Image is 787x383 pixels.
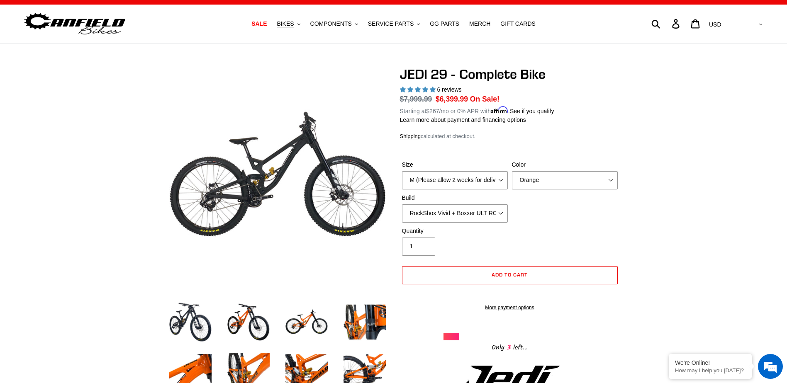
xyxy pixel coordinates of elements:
[402,160,508,169] label: Size
[491,107,508,114] span: Affirm
[364,18,424,29] button: SERVICE PARTS
[368,20,414,27] span: SERVICE PARTS
[402,266,618,284] button: Add to cart
[500,20,536,27] span: GIFT CARDS
[400,133,421,140] a: Shipping
[496,18,540,29] a: GIFT CARDS
[273,18,304,29] button: BIKES
[247,18,271,29] a: SALE
[426,108,439,114] span: $267
[465,18,495,29] a: MERCH
[512,160,618,169] label: Color
[430,20,459,27] span: GG PARTS
[437,86,461,93] span: 6 reviews
[656,15,677,33] input: Search
[400,105,554,116] p: Starting at /mo or 0% APR with .
[310,20,352,27] span: COMPONENTS
[226,299,271,345] img: Load image into Gallery viewer, JEDI 29 - Complete Bike
[492,271,528,278] span: Add to cart
[400,86,437,93] span: 5.00 stars
[277,20,294,27] span: BIKES
[436,95,468,103] span: $6,399.99
[23,11,127,37] img: Canfield Bikes
[251,20,267,27] span: SALE
[400,66,620,82] h1: JEDI 29 - Complete Bike
[675,367,746,373] p: How may I help you today?
[510,108,554,114] a: See if you qualify - Learn more about Affirm Financing (opens in modal)
[426,18,463,29] a: GG PARTS
[400,132,620,141] div: calculated at checkout.
[504,342,513,353] span: 3
[284,299,329,345] img: Load image into Gallery viewer, JEDI 29 - Complete Bike
[402,304,618,311] a: More payment options
[675,359,746,366] div: We're Online!
[168,299,213,345] img: Load image into Gallery viewer, JEDI 29 - Complete Bike
[306,18,362,29] button: COMPONENTS
[400,116,526,123] a: Learn more about payment and financing options
[402,194,508,202] label: Build
[470,94,499,104] span: On Sale!
[342,299,387,345] img: Load image into Gallery viewer, JEDI 29 - Complete Bike
[402,227,508,235] label: Quantity
[469,20,490,27] span: MERCH
[443,340,576,353] div: Only left...
[400,95,432,103] s: $7,999.99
